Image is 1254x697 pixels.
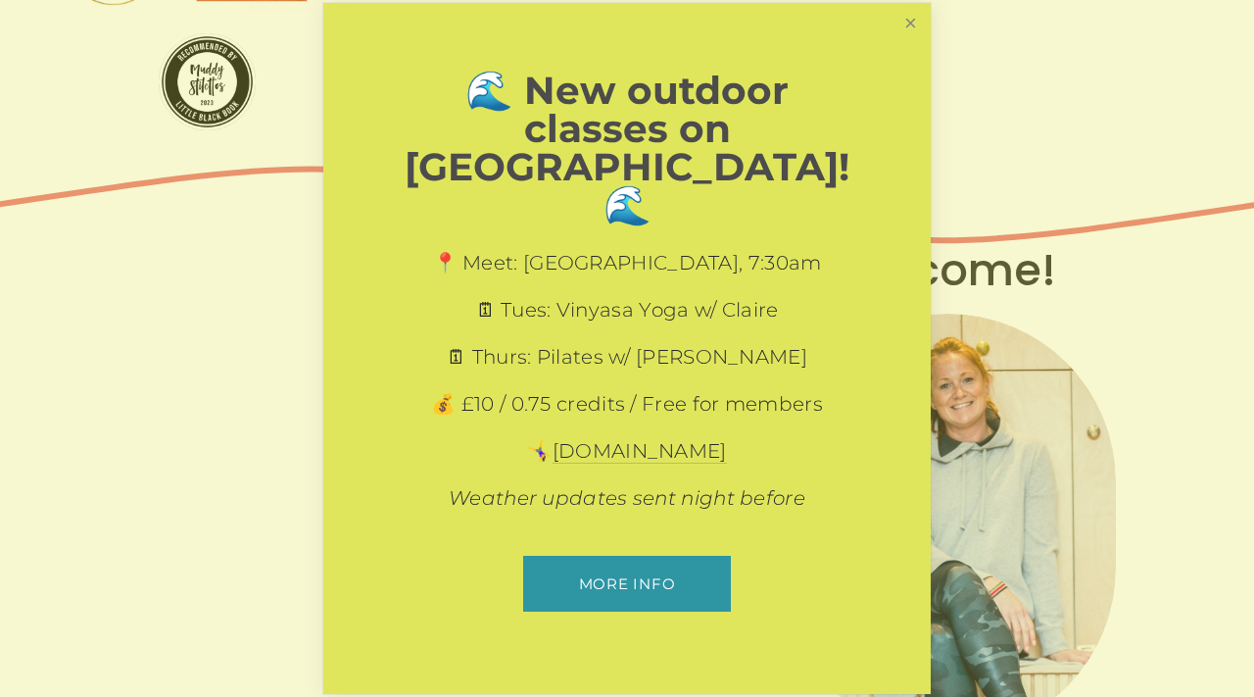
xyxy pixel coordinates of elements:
em: Weather updates sent night before [449,486,805,510]
a: Close [893,6,928,40]
a: More info [523,556,730,612]
a: [DOMAIN_NAME] [553,439,727,464]
p: 📍 Meet: [GEOGRAPHIC_DATA], 7:30am [392,249,862,276]
h1: 🌊 New outdoor classes on [GEOGRAPHIC_DATA]! 🌊 [392,72,862,224]
p: 🗓 Tues: Vinyasa Yoga w/ Claire [392,296,862,324]
p: 🤸‍♀️ [392,437,862,465]
p: 🗓 Thurs: Pilates w/ [PERSON_NAME] [392,343,862,371]
p: 💰 £10 / 0.75 credits / Free for members [392,390,862,418]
